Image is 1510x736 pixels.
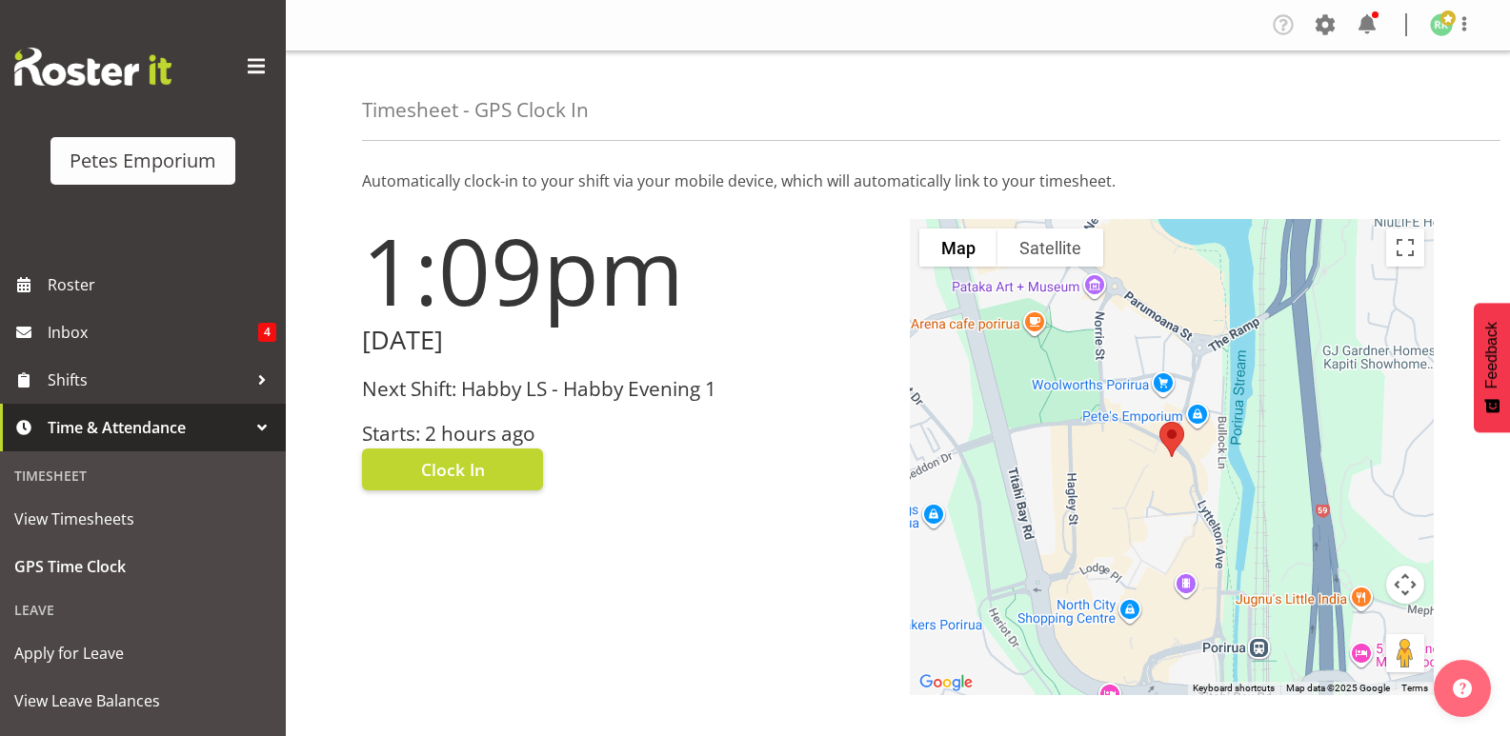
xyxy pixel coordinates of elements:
span: View Timesheets [14,505,272,533]
div: Timesheet [5,456,281,495]
a: Apply for Leave [5,629,281,677]
button: Show satellite imagery [997,229,1103,267]
button: Toggle fullscreen view [1386,229,1424,267]
a: Terms (opens in new tab) [1401,683,1428,693]
a: Open this area in Google Maps (opens a new window) [915,670,977,695]
button: Show street map [919,229,997,267]
h1: 1:09pm [362,219,887,322]
button: Map camera controls [1386,566,1424,604]
button: Feedback - Show survey [1474,303,1510,432]
span: Inbox [48,318,258,347]
span: Time & Attendance [48,413,248,442]
span: Feedback [1483,322,1500,388]
button: Keyboard shortcuts [1193,682,1275,695]
button: Drag Pegman onto the map to open Street View [1386,634,1424,672]
span: 4 [258,323,276,342]
button: Clock In [362,448,543,490]
a: View Timesheets [5,495,281,543]
img: Rosterit website logo [14,48,171,86]
p: Automatically clock-in to your shift via your mobile device, which will automatically link to you... [362,169,1434,192]
h3: Starts: 2 hours ago [362,423,887,445]
h2: [DATE] [362,326,887,355]
span: GPS Time Clock [14,552,272,581]
span: Shifts [48,366,248,394]
img: ruth-robertson-taylor722.jpg [1430,13,1453,36]
h4: Timesheet - GPS Clock In [362,99,589,121]
span: Apply for Leave [14,639,272,667]
span: Roster [48,270,276,299]
a: GPS Time Clock [5,543,281,590]
img: Google [915,670,977,695]
img: help-xxl-2.png [1453,679,1472,698]
div: Petes Emporium [70,147,216,175]
div: Leave [5,590,281,629]
h3: Next Shift: Habby LS - Habby Evening 1 [362,378,887,400]
span: Clock In [421,457,485,482]
span: Map data ©2025 Google [1286,683,1390,693]
a: View Leave Balances [5,677,281,725]
span: View Leave Balances [14,686,272,715]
